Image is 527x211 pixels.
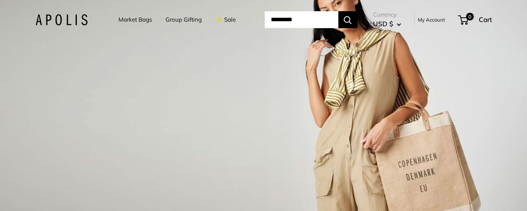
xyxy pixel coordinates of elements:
[265,11,338,28] input: Search...
[373,18,401,30] button: USD $
[459,14,492,26] a: 0 Cart
[373,9,401,20] span: Currency
[418,15,445,24] a: My Account
[466,13,473,20] span: 0
[373,20,393,28] span: USD $
[118,14,152,25] a: Market Bags
[166,14,202,25] a: Group Gifting
[215,14,236,25] a: ⚡️ Sale
[479,15,492,24] span: Cart
[338,11,358,28] button: Search
[35,14,88,25] img: Apolis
